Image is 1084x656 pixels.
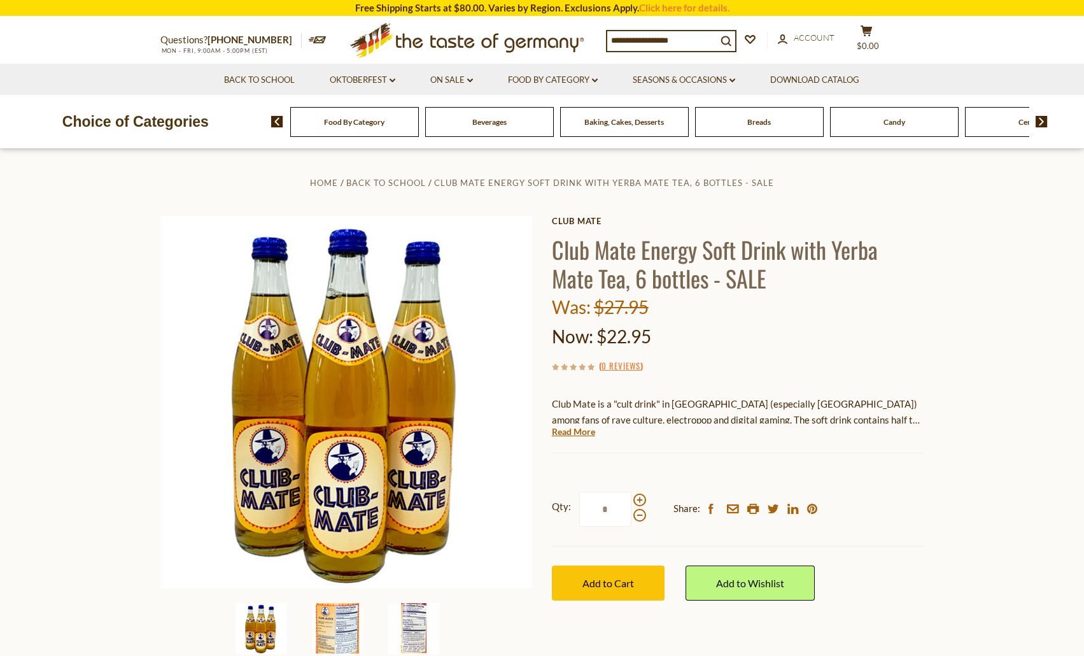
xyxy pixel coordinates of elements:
[883,117,905,127] a: Candy
[224,73,295,87] a: Back to School
[552,499,571,515] strong: Qty:
[848,25,886,57] button: $0.00
[747,117,771,127] a: Breads
[1036,116,1048,127] img: next arrow
[271,116,283,127] img: previous arrow
[857,41,879,51] span: $0.00
[584,117,664,127] a: Baking, Cakes, Desserts
[594,296,649,318] span: $27.95
[599,359,643,372] span: ( )
[208,34,292,45] a: [PHONE_NUMBER]
[770,73,859,87] a: Download Catalog
[602,359,640,373] a: 0 Reviews
[552,235,924,292] h1: Club Mate Energy Soft Drink with Yerba Mate Tea, 6 bottles - SALE
[160,32,302,48] p: Questions?
[236,603,286,654] img: Club Mate Energy Soft Drink with Yerba Mate Tea, 6 bottles - SALE
[1018,117,1040,127] a: Cereal
[330,73,395,87] a: Oktoberfest
[434,178,774,188] a: Club Mate Energy Soft Drink with Yerba Mate Tea, 6 bottles - SALE
[552,425,595,438] a: Read More
[508,73,598,87] a: Food By Category
[778,31,834,45] a: Account
[686,566,815,601] a: Add to Wishlist
[160,47,269,54] span: MON - FRI, 9:00AM - 5:00PM (EST)
[346,178,426,188] a: Back to School
[310,178,338,188] a: Home
[582,577,634,589] span: Add to Cart
[324,117,384,127] a: Food By Category
[639,2,729,13] a: Click here for details.
[160,216,533,588] img: Club Mate Energy Soft Drink with Yerba Mate Tea, 6 bottles - SALE
[552,296,591,318] label: Was:
[472,117,507,127] a: Beverages
[552,396,924,428] p: Club Mate is a "cult drink" in [GEOGRAPHIC_DATA] (especially [GEOGRAPHIC_DATA]) among fans of rav...
[794,32,834,43] span: Account
[552,566,665,601] button: Add to Cart
[579,492,631,527] input: Qty:
[673,501,700,517] span: Share:
[312,603,363,654] img: Club Mate Energy Soft Drink with Yerba Mate Tea, 6 bottles - SALE
[552,216,924,226] a: Club Mate
[552,325,593,347] label: Now:
[633,73,735,87] a: Seasons & Occasions
[596,325,651,347] span: $22.95
[388,603,439,654] img: Club Mate Energy Soft Drink with Yerba Mate Tea, 6 bottles - SALE
[430,73,473,87] a: On Sale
